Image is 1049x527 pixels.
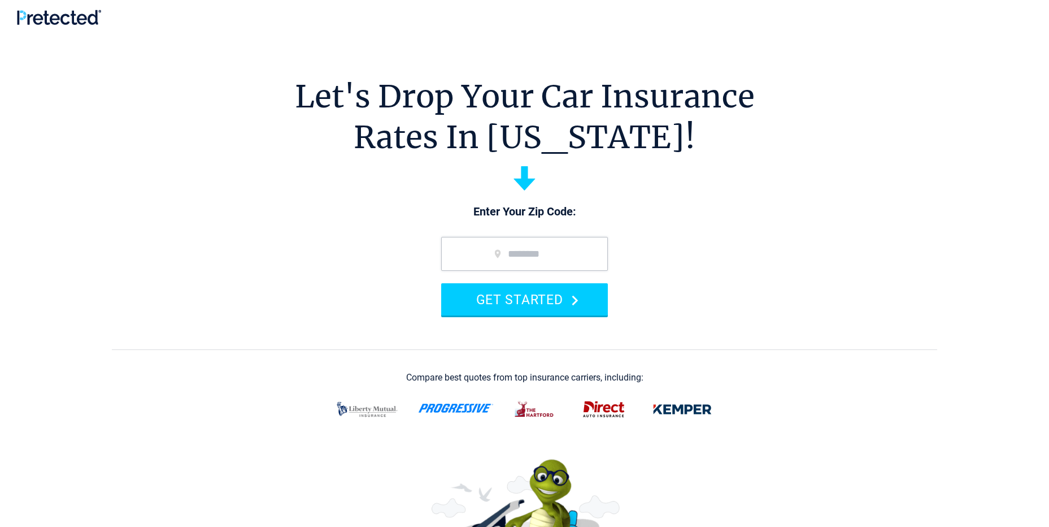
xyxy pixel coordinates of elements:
p: Enter Your Zip Code: [430,204,619,220]
img: kemper [645,395,720,424]
img: Pretected Logo [17,10,101,25]
img: liberty [330,395,404,424]
img: thehartford [507,395,563,424]
div: Compare best quotes from top insurance carriers, including: [406,373,643,383]
h1: Let's Drop Your Car Insurance Rates In [US_STATE]! [295,76,755,158]
img: progressive [418,404,494,413]
input: zip code [441,237,608,271]
img: direct [576,395,632,424]
button: GET STARTED [441,283,608,316]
